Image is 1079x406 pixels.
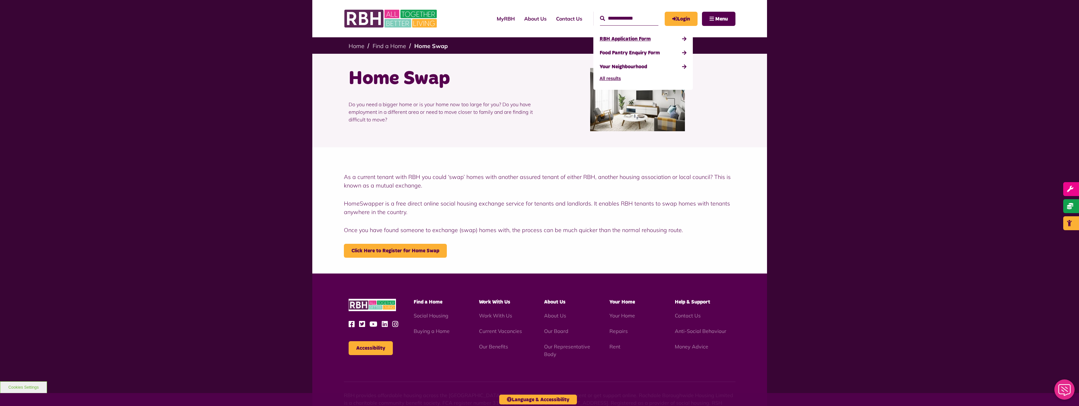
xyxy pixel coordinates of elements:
a: MyRBH [665,12,698,26]
a: RBH Application Form [600,32,686,46]
a: Our Representative Body [544,343,590,357]
a: Money Advice [675,343,708,350]
a: Anti-Social Behaviour [675,328,726,334]
a: Home [349,42,364,50]
a: Your Home [609,312,635,319]
a: About Us [544,312,566,319]
h1: Home Swap [349,66,535,91]
span: Help & Support [675,299,710,304]
p: Do you need a bigger home or is your home now too large for you? Do you have employment in a diff... [349,91,535,133]
a: Contact Us [675,312,701,319]
a: Social Housing - open in a new tab [414,312,448,319]
a: Repairs [609,328,628,334]
a: Home Swap [414,42,448,50]
img: RBH [349,299,396,311]
a: - open in a new tab [344,244,447,258]
a: Our Benefits [479,343,508,350]
a: Buying a Home [414,328,450,334]
span: About Us [544,299,566,304]
span: Find a Home [414,299,442,304]
span: Menu [715,16,728,22]
a: Our Board [544,328,568,334]
img: Home Swap [590,68,685,131]
a: Contact Us [551,10,587,27]
a: About Us [519,10,551,27]
a: MyRBH [492,10,519,27]
button: Language & Accessibility [499,395,577,404]
a: Find a Home [373,42,406,50]
p: HomeSwapper is a free direct online social housing exchange service for tenants and landlords. It... [344,199,735,216]
button: All results [600,74,621,83]
iframe: Netcall Web Assistant for live chat [1051,378,1079,406]
p: Once you have found someone to exchange (swap) homes with, the process can be much quicker than t... [344,226,735,234]
button: Navigation [702,12,735,26]
a: Work With Us [479,312,512,319]
button: Accessibility [349,341,393,355]
a: Food Pantry Enquiry Form [600,46,686,60]
p: As a current tenant with RBH you could ‘swap’ homes with another assured tenant of either RBH, an... [344,173,735,190]
a: Current Vacancies [479,328,522,334]
a: Rent [609,343,620,350]
span: Your Home [609,299,635,304]
span: Work With Us [479,299,510,304]
a: Your Neighbourhood [600,60,686,74]
img: RBH [344,6,439,31]
input: Search [600,12,658,25]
